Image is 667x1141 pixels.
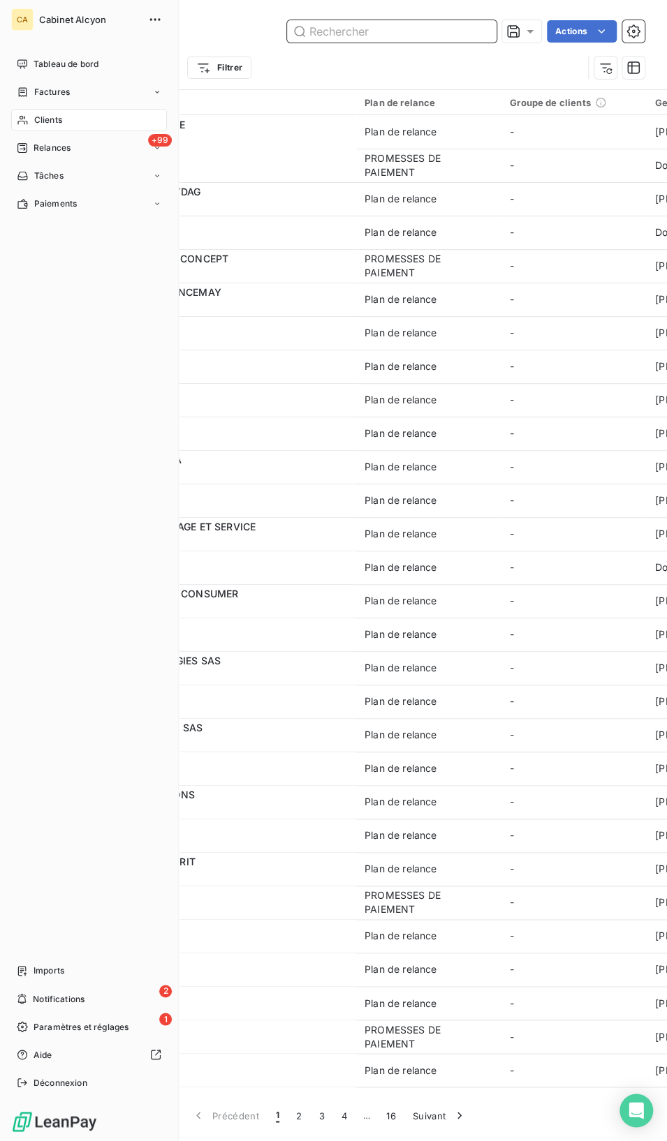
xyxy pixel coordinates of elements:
div: Plan de relance [365,996,437,1010]
div: Plan de relance [365,292,437,306]
span: - [510,729,514,740]
span: C1788 [96,601,348,615]
button: Précédent [183,1101,267,1130]
span: - [510,628,514,640]
input: Rechercher [287,20,497,43]
span: C1719 [96,333,348,347]
img: Logo LeanPay [11,1110,98,1133]
span: - [510,528,514,539]
button: Filtrer [187,57,251,79]
span: C1119 [96,634,348,648]
span: Tâches [34,170,64,182]
div: Plan de relance [365,426,437,440]
div: Plan de relance [365,627,437,641]
span: C2253 [96,500,348,514]
button: 16 [378,1101,404,1130]
div: Plan de relance [365,594,437,608]
span: - [510,494,514,506]
span: C1296 [96,467,348,481]
span: Notifications [33,992,85,1005]
span: Groupe de clients [510,97,591,108]
span: - [510,1064,514,1075]
span: - [510,1030,514,1042]
span: C1208 [96,701,348,715]
span: C2946 [96,266,348,280]
span: C1841 [96,299,348,313]
div: Plan de relance [365,527,437,541]
span: - [510,896,514,908]
div: CA [11,8,34,31]
div: Plan de relance [365,929,437,943]
button: Suivant [404,1101,475,1130]
span: C1027 [96,735,348,749]
span: C2941 [96,199,348,213]
div: PROMESSES DE PAIEMENT [365,252,493,280]
button: 4 [333,1101,356,1130]
span: Paiements [34,197,77,210]
span: - [510,997,514,1008]
span: C1293 [96,969,348,983]
div: Plan de relance [365,460,437,474]
span: C1073 [96,400,348,414]
div: Plan de relance [365,761,437,775]
span: C2139 [96,232,348,246]
span: … [356,1104,378,1126]
span: - [510,360,514,372]
span: - [510,695,514,707]
div: Plan de relance [365,359,437,373]
span: - [510,193,514,204]
span: C1525 [96,366,348,380]
span: - [510,829,514,841]
span: C1743 [96,768,348,782]
span: Aide [34,1048,52,1061]
span: - [510,327,514,338]
span: C2102 [96,902,348,916]
span: C2292 [96,936,348,950]
span: C1712 [96,165,348,179]
div: PROMESSES DE PAIEMENT [365,151,493,179]
div: Plan de relance [365,192,437,206]
span: - [510,863,514,874]
span: C2794 [96,802,348,816]
span: - [510,930,514,941]
span: Clients [34,114,62,126]
div: PROMESSES DE PAIEMENT [365,1022,493,1050]
div: Plan de relance [365,862,437,876]
span: C1091 [96,433,348,447]
span: - [510,963,514,975]
span: Cabinet Alcyon [39,14,140,25]
div: Plan de relance [365,125,437,139]
span: - [510,461,514,472]
a: Aide [11,1043,167,1066]
span: C1739 [96,1003,348,1017]
span: - [510,126,514,137]
div: Plan de relance [365,393,437,407]
div: Plan de relance [365,661,437,675]
div: Plan de relance [365,694,437,708]
span: - [510,260,514,271]
span: - [510,762,514,774]
div: Plan de relance [365,225,437,239]
span: C1064 [96,835,348,849]
button: 3 [311,1101,333,1130]
span: Factures [34,86,70,98]
span: C1372 [96,869,348,883]
button: 2 [288,1101,310,1130]
span: 1 [276,1108,279,1122]
span: C2103 [96,1036,348,1050]
span: - [510,595,514,606]
span: 2 [159,985,172,997]
span: C2675 [96,534,348,548]
div: Plan de relance [365,728,437,742]
span: Imports [34,964,64,977]
div: Plan de relance [365,795,437,809]
button: Actions [547,20,617,43]
span: - [510,427,514,439]
span: Relances [34,142,71,154]
span: 1 [159,1013,172,1025]
div: Plan de relance [365,962,437,976]
div: Plan de relance [365,97,493,108]
div: Plan de relance [365,493,437,507]
span: - [510,662,514,673]
span: - [510,394,514,405]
